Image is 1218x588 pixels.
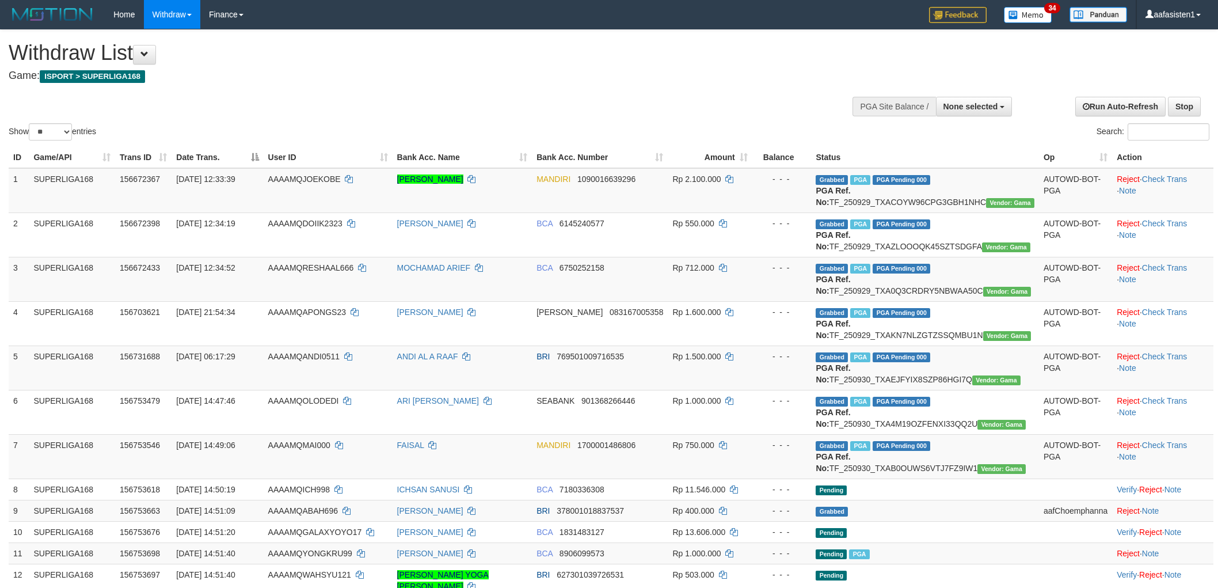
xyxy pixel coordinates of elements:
div: - - - [757,439,807,451]
a: Note [1164,528,1182,537]
span: BRI [536,570,550,579]
div: - - - [757,505,807,517]
span: Copy 7180336308 to clipboard [559,485,604,494]
th: Action [1112,147,1213,168]
td: AUTOWD-BOT-PGA [1039,213,1112,257]
b: PGA Ref. No: [816,230,850,251]
a: Reject [1117,219,1140,228]
div: - - - [757,262,807,274]
a: Verify [1117,570,1137,579]
span: Rp 2.100.000 [672,174,721,184]
span: PGA Pending [873,397,930,407]
span: 156672433 [120,263,160,272]
span: Pending [816,485,847,495]
span: Rp 400.000 [672,506,714,515]
td: AUTOWD-BOT-PGA [1039,301,1112,346]
span: Marked by aafromsomean [850,352,870,362]
a: [PERSON_NAME] [397,506,463,515]
label: Show entries [9,123,96,141]
span: Rp 750.000 [672,441,714,450]
span: Copy 083167005358 to clipboard [610,308,663,317]
th: Status [811,147,1038,168]
td: SUPERLIGA168 [29,301,115,346]
a: FAISAL [397,441,424,450]
td: · · [1112,479,1213,500]
div: - - - [757,306,807,318]
span: BCA [536,263,553,272]
a: Note [1119,363,1136,373]
td: TF_250930_TXAEJFYIX8SZP86HGI7Q [811,346,1038,390]
a: ICHSAN SANUSI [397,485,460,494]
div: - - - [757,173,807,185]
span: [DATE] 14:50:19 [176,485,235,494]
td: AUTOWD-BOT-PGA [1039,257,1112,301]
a: Reject [1117,308,1140,317]
td: SUPERLIGA168 [29,257,115,301]
td: AUTOWD-BOT-PGA [1039,168,1112,213]
td: AUTOWD-BOT-PGA [1039,434,1112,479]
span: Rp 1.500.000 [672,352,721,361]
td: · · [1112,434,1213,479]
td: · · [1112,521,1213,543]
td: SUPERLIGA168 [29,213,115,257]
span: [DATE] 21:54:34 [176,308,235,317]
span: Marked by aafsoycanthlai [850,219,870,229]
span: Vendor URL: https://trx31.1velocity.biz [977,464,1026,474]
span: Copy 6750252158 to clipboard [559,263,604,272]
a: Verify [1117,528,1137,537]
span: Marked by aafsoycanthlai [849,549,869,559]
a: Note [1119,230,1136,240]
span: 156753697 [120,570,160,579]
span: 156672398 [120,219,160,228]
span: 156753663 [120,506,160,515]
th: Balance [752,147,812,168]
span: [DATE] 14:51:09 [176,506,235,515]
span: SEABANK [536,396,574,405]
a: Check Trans [1142,441,1187,450]
span: Pending [816,528,847,538]
img: Button%20Memo.svg [1004,7,1052,23]
span: AAAAMQICH998 [268,485,330,494]
a: Check Trans [1142,263,1187,272]
a: Check Trans [1142,174,1187,184]
a: Reject [1117,396,1140,405]
b: PGA Ref. No: [816,319,850,340]
td: 8 [9,479,29,500]
span: Grabbed [816,308,848,318]
span: BCA [536,528,553,537]
div: - - - [757,526,807,538]
a: Check Trans [1142,308,1187,317]
td: · · [1112,213,1213,257]
td: SUPERLIGA168 [29,434,115,479]
span: BRI [536,506,550,515]
b: PGA Ref. No: [816,363,850,384]
span: Marked by aafsengchandara [850,441,870,451]
span: AAAAMQABAH696 [268,506,338,515]
a: Check Trans [1142,219,1187,228]
span: BCA [536,485,553,494]
a: Note [1142,549,1159,558]
span: Marked by aafsoycanthlai [850,264,870,274]
span: Vendor URL: https://trx31.1velocity.biz [977,420,1026,430]
td: 11 [9,543,29,564]
span: PGA Pending [873,308,930,318]
span: Rp 1.600.000 [672,308,721,317]
span: [DATE] 12:34:19 [176,219,235,228]
a: Check Trans [1142,396,1187,405]
td: · [1112,543,1213,564]
a: ANDI AL A RAAF [397,352,458,361]
span: 156753479 [120,396,160,405]
span: Rp 1.000.000 [672,549,721,558]
td: TF_250929_TXACOYW96CPG3GBH1NHC [811,168,1038,213]
span: 156731688 [120,352,160,361]
span: PGA Pending [873,219,930,229]
td: 3 [9,257,29,301]
th: User ID: activate to sort column ascending [264,147,393,168]
span: 156753676 [120,528,160,537]
span: Marked by aafchhiseyha [850,308,870,318]
span: 156753618 [120,485,160,494]
a: Check Trans [1142,352,1187,361]
a: [PERSON_NAME] [397,219,463,228]
span: Copy 378001018837537 to clipboard [557,506,624,515]
span: Marked by aafsengchandara [850,175,870,185]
